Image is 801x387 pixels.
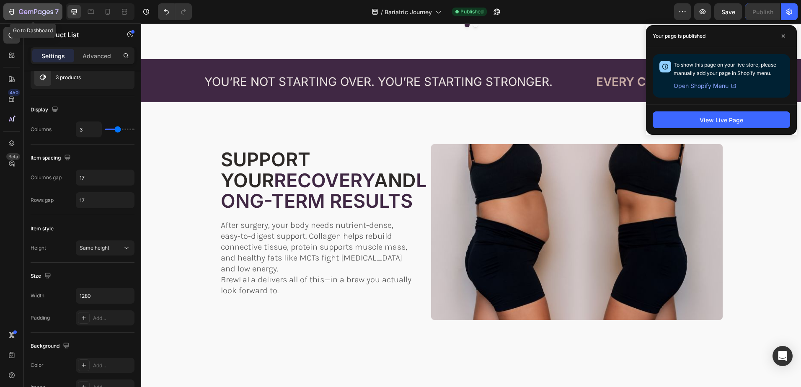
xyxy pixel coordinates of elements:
iframe: Design area [141,23,801,387]
p: 3 products [56,75,81,80]
p: 7 [55,7,59,17]
span: Open Shopify Menu [674,81,729,91]
div: Add... [93,362,132,369]
span: Published [460,8,483,15]
div: Size [31,271,53,282]
div: Width [31,292,44,299]
button: 7 [3,3,62,20]
div: View Live Page [700,116,743,124]
div: Publish [752,8,773,16]
span: To show this page on your live store, please manually add your page in Shopify menu. [674,62,776,76]
p: Your page is published [653,32,705,40]
div: Columns gap [31,174,62,181]
p: BrewLaLa delivers all of this—in a brew you actually look forward to. [80,251,274,273]
span: SUPPORT YOUR [80,124,169,168]
div: Columns [31,126,52,133]
button: View Live Page [653,111,790,128]
span: Bariatric Journey [385,8,432,16]
p: You’re not starting over. You’re starting stronger. [63,52,411,64]
div: 450 [8,89,20,96]
p: Settings [41,52,65,60]
span: / [381,8,383,16]
span: RECOVERY [133,145,233,168]
span: Same height [80,245,109,251]
img: product feature img [34,69,51,86]
img: gempages_562168924808938273-2b9559e8-4fe3-46ae-982e-9bde85615b0b.jpg [290,121,581,297]
p: Product List [41,30,112,40]
p: Advanced [83,52,111,60]
span: AND [233,145,275,168]
button: Save [714,3,742,20]
div: Beta [6,153,20,160]
span: Save [721,8,735,15]
p: Every cup, every choice, every step - it matters. [455,52,776,64]
button: Publish [745,3,780,20]
div: Open Intercom Messenger [773,346,793,366]
div: Rows gap [31,196,54,204]
p: After surgery, your body needs nutrient-dense, easy-to-digest support. Collagen helps rebuild con... [80,196,274,251]
button: Same height [76,240,134,255]
input: Auto [76,122,101,137]
input: Auto [76,170,134,185]
input: Auto [76,288,134,303]
input: Auto [76,193,134,208]
div: Item style [31,225,54,232]
span: LONG-TERM RESULTS [80,145,285,189]
div: Item spacing [31,152,72,164]
div: Height [31,244,46,252]
div: Background [31,341,71,352]
div: Undo/Redo [158,3,192,20]
div: Display [31,104,60,116]
div: Add... [93,315,132,322]
div: Color [31,361,44,369]
div: Padding [31,314,50,322]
